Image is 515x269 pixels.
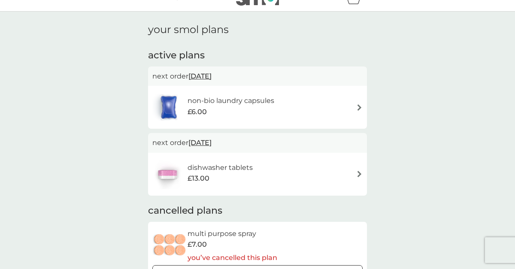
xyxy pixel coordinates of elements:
[148,204,367,218] h2: cancelled plans
[188,173,209,184] span: £13.00
[188,239,207,250] span: £7.00
[188,106,207,118] span: £6.00
[148,49,367,62] h2: active plans
[152,137,363,148] p: next order
[152,71,363,82] p: next order
[188,95,274,106] h6: non-bio laundry capsules
[188,68,212,85] span: [DATE]
[188,252,277,263] p: you’ve cancelled this plan
[188,162,253,173] h6: dishwasher tablets
[152,92,185,122] img: non-bio laundry capsules
[152,230,188,260] img: multi purpose spray
[152,159,182,189] img: dishwasher tablets
[356,171,363,177] img: arrow right
[188,228,277,239] h6: multi purpose spray
[356,104,363,111] img: arrow right
[188,134,212,151] span: [DATE]
[148,24,367,36] h1: your smol plans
